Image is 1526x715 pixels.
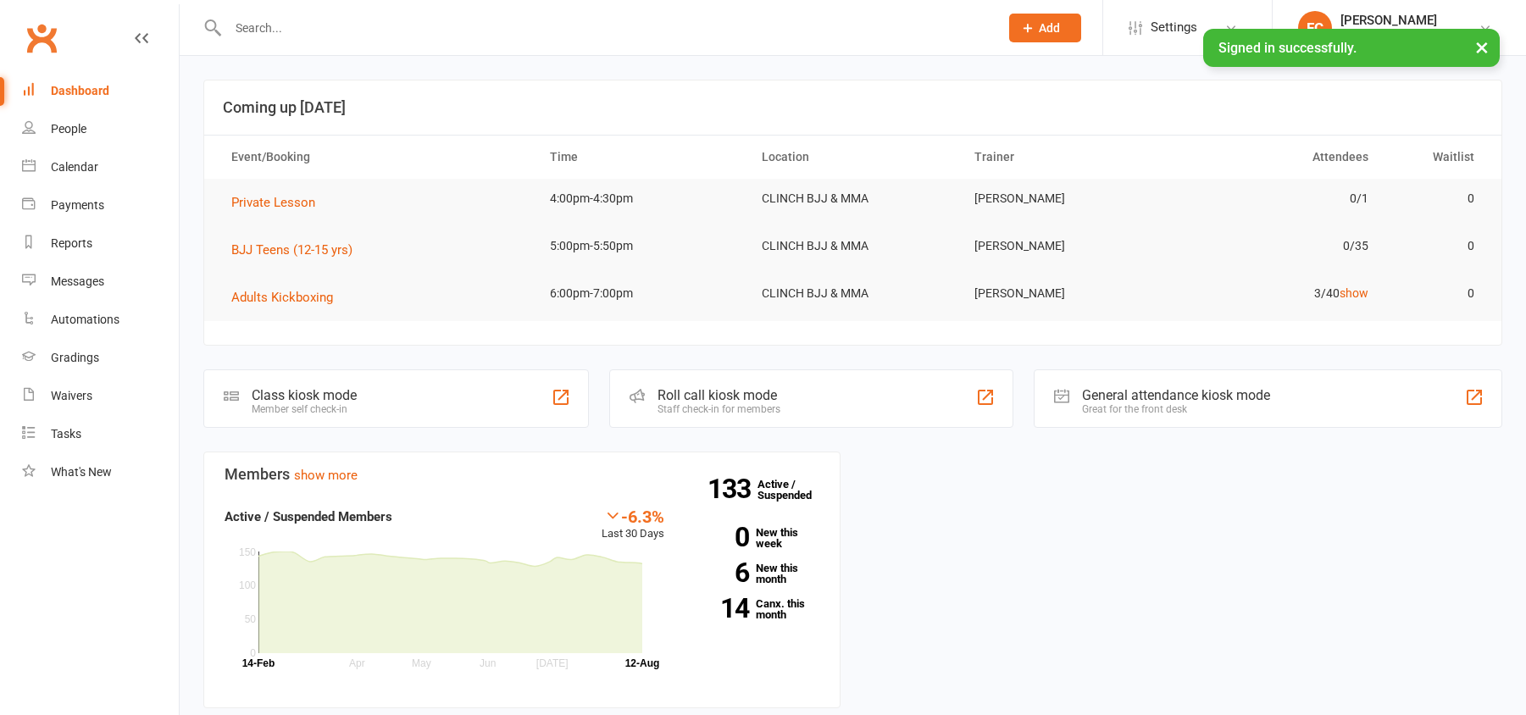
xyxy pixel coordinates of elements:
a: Gradings [22,339,179,377]
button: Private Lesson [231,192,327,213]
a: What's New [22,453,179,491]
a: Reports [22,224,179,263]
div: Waivers [51,389,92,402]
div: Clinch Martial Arts Ltd [1340,28,1457,43]
td: 5:00pm-5:50pm [535,226,747,266]
td: 0 [1384,274,1490,313]
a: People [22,110,179,148]
a: 14Canx. this month [690,598,819,620]
span: Private Lesson [231,195,315,210]
a: Clubworx [20,17,63,59]
td: 0 [1384,226,1490,266]
strong: 6 [690,560,749,585]
div: Last 30 Days [602,507,664,543]
a: show [1340,286,1368,300]
div: -6.3% [602,507,664,525]
th: Attendees [1171,136,1384,179]
th: Event/Booking [216,136,535,179]
td: CLINCH BJJ & MMA [746,274,959,313]
a: 133Active / Suspended [757,466,832,513]
span: BJJ Teens (12-15 yrs) [231,242,352,258]
th: Location [746,136,959,179]
button: Adults Kickboxing [231,287,345,308]
h3: Members [225,466,819,483]
div: General attendance kiosk mode [1082,387,1270,403]
strong: 14 [690,596,749,621]
input: Search... [223,16,987,40]
strong: 133 [708,476,757,502]
button: × [1467,29,1497,65]
div: [PERSON_NAME] [1340,13,1457,28]
td: [PERSON_NAME] [959,179,1172,219]
div: Roll call kiosk mode [658,387,780,403]
div: What's New [51,465,112,479]
div: Great for the front desk [1082,403,1270,415]
a: Dashboard [22,72,179,110]
span: Settings [1151,8,1197,47]
div: Gradings [51,351,99,364]
strong: 0 [690,524,749,550]
th: Time [535,136,747,179]
strong: Active / Suspended Members [225,509,392,524]
div: Class kiosk mode [252,387,357,403]
td: 0/35 [1171,226,1384,266]
h3: Coming up [DATE] [223,99,1483,116]
a: Tasks [22,415,179,453]
div: Payments [51,198,104,212]
td: 0/1 [1171,179,1384,219]
th: Waitlist [1384,136,1490,179]
a: Payments [22,186,179,224]
td: [PERSON_NAME] [959,226,1172,266]
a: Messages [22,263,179,301]
a: 0New this week [690,527,819,549]
span: Add [1039,21,1060,35]
td: [PERSON_NAME] [959,274,1172,313]
th: Trainer [959,136,1172,179]
div: Dashboard [51,84,109,97]
div: People [51,122,86,136]
div: Member self check-in [252,403,357,415]
span: Adults Kickboxing [231,290,333,305]
td: CLINCH BJJ & MMA [746,179,959,219]
div: Staff check-in for members [658,403,780,415]
div: FC [1298,11,1332,45]
a: Calendar [22,148,179,186]
button: Add [1009,14,1081,42]
td: 4:00pm-4:30pm [535,179,747,219]
td: 6:00pm-7:00pm [535,274,747,313]
td: CLINCH BJJ & MMA [746,226,959,266]
a: 6New this month [690,563,819,585]
div: Reports [51,236,92,250]
a: Waivers [22,377,179,415]
div: Tasks [51,427,81,441]
button: BJJ Teens (12-15 yrs) [231,240,364,260]
a: Automations [22,301,179,339]
div: Automations [51,313,119,326]
span: Signed in successfully. [1218,40,1357,56]
td: 3/40 [1171,274,1384,313]
div: Calendar [51,160,98,174]
div: Messages [51,274,104,288]
a: show more [294,468,358,483]
td: 0 [1384,179,1490,219]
